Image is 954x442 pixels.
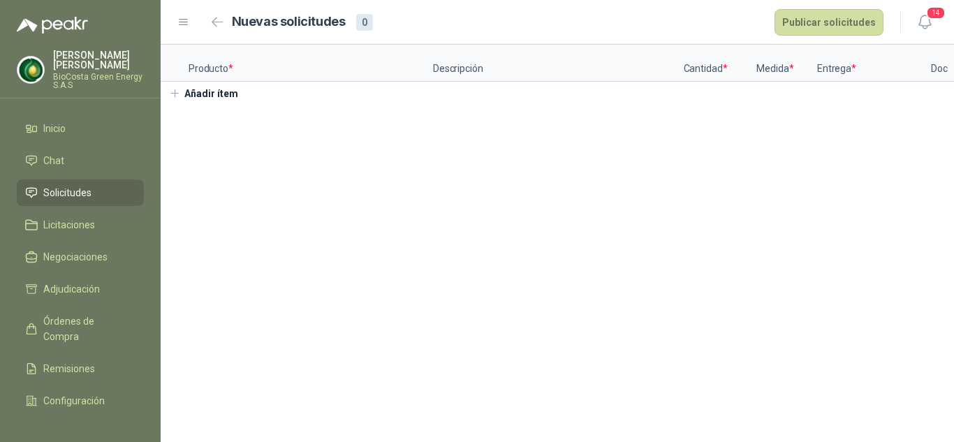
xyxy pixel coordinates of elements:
p: Descripción [433,45,677,82]
a: Órdenes de Compra [17,308,144,350]
div: 0 [356,14,373,31]
a: Remisiones [17,355,144,382]
a: Inicio [17,115,144,142]
a: Configuración [17,388,144,414]
a: Licitaciones [17,212,144,238]
span: Adjudicación [43,281,100,297]
span: 14 [926,6,946,20]
span: Remisiones [43,361,95,376]
p: Producto [189,45,433,82]
button: 14 [912,10,937,35]
h2: Nuevas solicitudes [232,12,346,32]
img: Logo peakr [17,17,88,34]
span: Negociaciones [43,249,108,265]
a: Negociaciones [17,244,144,270]
a: Solicitudes [17,179,144,206]
button: Publicar solicitudes [775,9,883,36]
p: Entrega [817,45,922,82]
p: [PERSON_NAME] [PERSON_NAME] [53,50,144,70]
p: BioCosta Green Energy S.A.S [53,73,144,89]
a: Chat [17,147,144,174]
span: Configuración [43,393,105,408]
span: Inicio [43,121,66,136]
span: Órdenes de Compra [43,314,131,344]
span: Solicitudes [43,185,91,200]
p: Cantidad [677,45,733,82]
p: Medida [733,45,817,82]
span: Licitaciones [43,217,95,233]
button: Añadir ítem [161,82,247,105]
span: Chat [43,153,64,168]
img: Company Logo [17,57,44,83]
a: Adjudicación [17,276,144,302]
